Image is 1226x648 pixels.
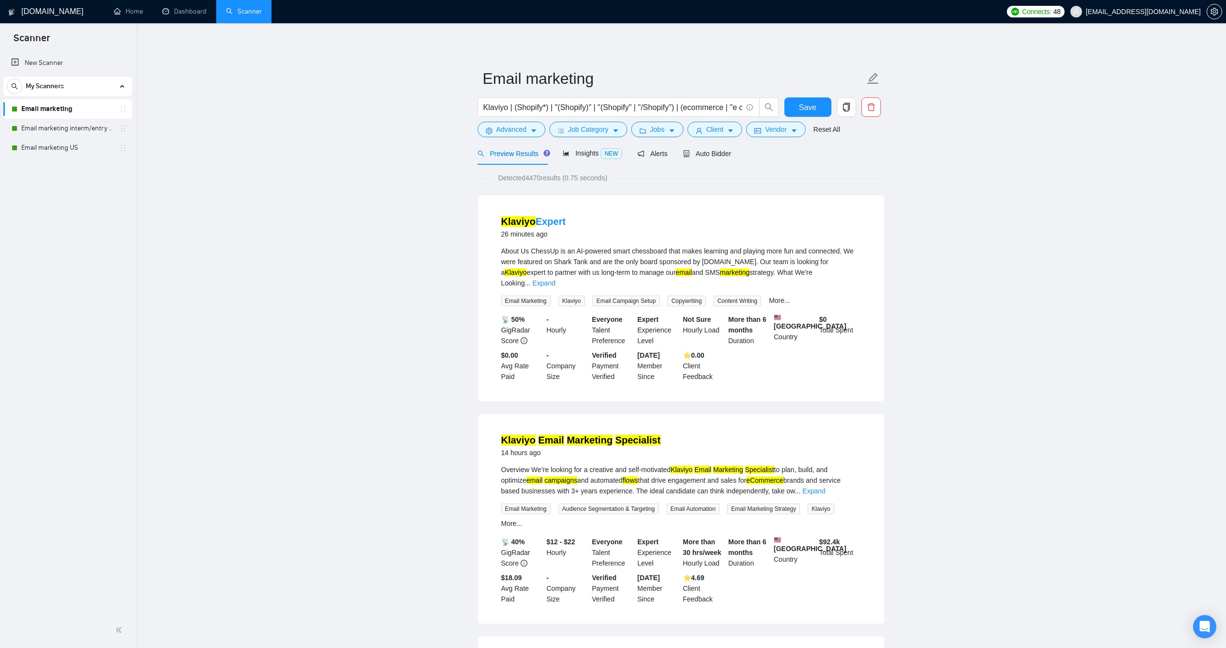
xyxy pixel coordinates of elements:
b: [DATE] [637,574,660,582]
b: 📡 40% [501,538,525,546]
b: $ 92.4k [819,538,840,546]
button: idcardVendorcaret-down [746,122,805,137]
button: settingAdvancedcaret-down [478,122,545,137]
span: idcard [754,127,761,134]
span: caret-down [727,127,734,134]
div: Country [772,314,817,346]
span: folder [639,127,646,134]
a: Klaviyo Email Marketing Specialist [501,435,661,445]
div: Talent Preference [590,314,636,346]
div: Company Size [544,350,590,382]
div: GigRadar Score [499,537,545,569]
span: Copywriting [668,296,706,306]
div: Open Intercom Messenger [1193,615,1216,638]
span: edit [867,72,879,85]
div: Talent Preference [590,537,636,569]
b: Everyone [592,538,622,546]
b: More than 6 months [728,316,766,334]
div: Hourly [544,537,590,569]
div: Tooltip anchor [542,149,551,158]
div: 14 hours ago [501,447,661,458]
mark: Marketing [713,466,743,474]
button: search [7,79,22,94]
span: Email Marketing Strategy [727,504,800,514]
li: My Scanners [3,77,132,158]
a: Email marketing interm/entry level [21,119,113,138]
b: - [546,316,549,323]
img: logo [8,4,15,20]
span: caret-down [530,127,537,134]
span: Preview Results [478,150,547,158]
b: ⭐️ 0.00 [683,351,704,359]
a: Email marketing [21,99,113,119]
span: Detected 4470 results (0.75 seconds) [492,173,614,183]
b: 📡 50% [501,316,525,323]
button: barsJob Categorycaret-down [549,122,627,137]
span: Audience Segmentation & Targeting [558,504,659,514]
div: Duration [726,537,772,569]
span: ... [525,279,531,287]
img: 🇺🇸 [774,537,781,543]
li: New Scanner [3,53,132,73]
b: Everyone [592,316,622,323]
span: holder [119,125,127,132]
span: caret-down [669,127,675,134]
div: Avg Rate Paid [499,350,545,382]
button: folderJobscaret-down [631,122,684,137]
div: 26 minutes ago [501,228,566,240]
b: $ 0 [819,316,827,323]
mark: Specialist [615,435,660,445]
div: Hourly Load [681,537,727,569]
a: Expand [802,487,825,495]
a: New Scanner [11,53,124,73]
span: Email Automation [667,504,719,514]
span: user [696,127,702,134]
mark: Email [538,435,564,445]
span: search [7,83,22,90]
b: More than 30 hrs/week [683,538,721,556]
span: Email Marketing [501,296,551,306]
mark: Klaviyo [501,216,536,227]
mark: Specialist [745,466,774,474]
div: Member Since [636,350,681,382]
input: Search Freelance Jobs... [483,101,742,113]
div: Experience Level [636,537,681,569]
span: Email Campaign Setup [592,296,660,306]
div: Hourly Load [681,314,727,346]
a: KlaviyoExpert [501,216,566,227]
b: ⭐️ 4.69 [683,574,704,582]
div: Member Since [636,572,681,604]
button: delete [861,97,881,117]
b: [GEOGRAPHIC_DATA] [774,314,846,330]
div: Client Feedback [681,572,727,604]
div: Total Spent [817,537,863,569]
b: $0.00 [501,351,518,359]
span: My Scanners [26,77,64,96]
span: 48 [1053,6,1061,17]
div: Payment Verified [590,572,636,604]
span: caret-down [612,127,619,134]
b: - [546,574,549,582]
button: search [759,97,779,117]
span: Insights [563,149,622,157]
mark: campaigns [544,476,577,484]
span: Scanner [6,31,58,51]
a: Reset All [813,124,840,135]
span: user [1073,8,1080,15]
div: Hourly [544,314,590,346]
mark: Klaviyo [670,466,692,474]
span: Jobs [650,124,665,135]
mark: email [526,476,542,484]
span: Content Writing [714,296,761,306]
span: Job Category [568,124,608,135]
b: $18.09 [501,574,522,582]
div: Overview We’re looking for a creative and self-motivated to plan, build, and optimize and automat... [501,464,861,496]
a: setting [1207,8,1222,16]
span: setting [1207,8,1222,16]
a: Email marketing US [21,138,113,158]
div: Country [772,537,817,569]
input: Scanner name... [483,66,865,91]
a: More... [501,520,523,527]
div: Company Size [544,572,590,604]
div: Total Spent [817,314,863,346]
